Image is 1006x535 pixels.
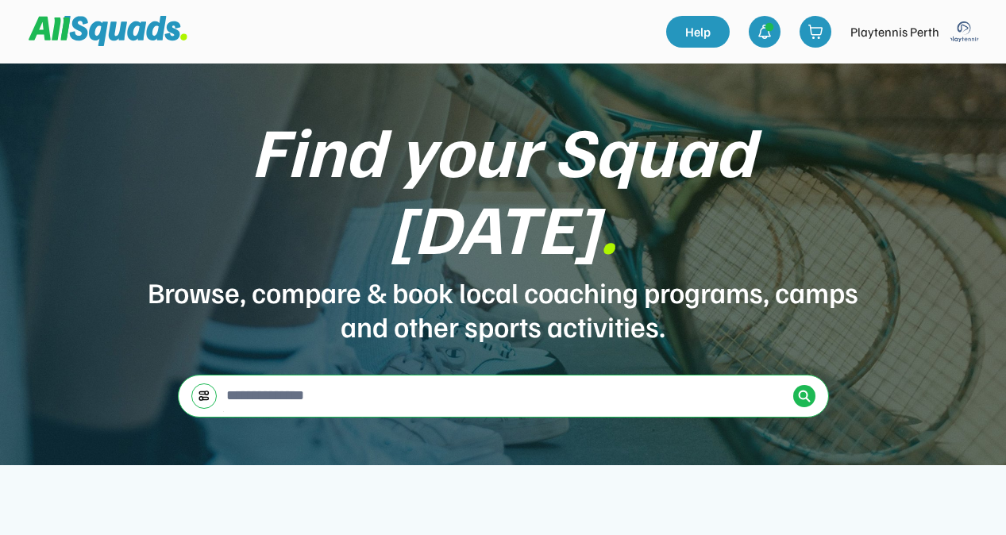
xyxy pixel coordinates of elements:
[807,24,823,40] img: shopping-cart-01%20%281%29.svg
[757,24,773,40] img: bell-03%20%281%29.svg
[599,183,617,270] font: .
[949,16,981,48] img: playtennis%20blue%20logo%201.png
[798,390,811,402] img: Icon%20%2838%29.svg
[146,111,861,265] div: Find your Squad [DATE]
[666,16,730,48] a: Help
[850,22,939,41] div: Playtennis Perth
[198,390,210,402] img: settings-03.svg
[29,16,187,46] img: Squad%20Logo.svg
[146,275,861,343] div: Browse, compare & book local coaching programs, camps and other sports activities.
